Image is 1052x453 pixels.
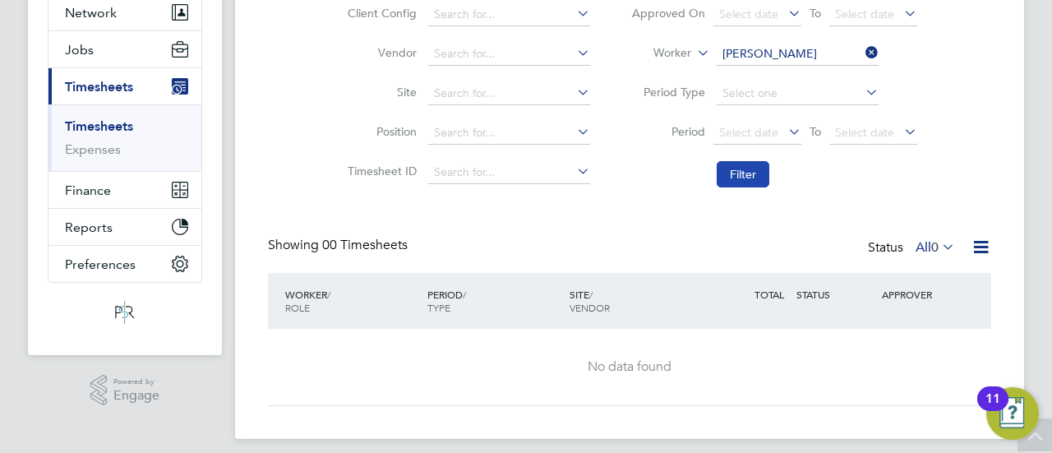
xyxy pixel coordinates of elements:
[570,301,610,314] span: VENDOR
[65,5,117,21] span: Network
[717,161,769,187] button: Filter
[986,387,1039,440] button: Open Resource Center, 11 new notifications
[428,3,590,26] input: Search for...
[805,121,826,142] span: To
[65,79,133,95] span: Timesheets
[268,237,411,254] div: Showing
[835,7,894,21] span: Select date
[343,6,417,21] label: Client Config
[631,124,705,139] label: Period
[281,280,423,322] div: WORKER
[868,237,958,260] div: Status
[717,82,879,105] input: Select one
[322,237,408,253] span: 00 Timesheets
[110,299,140,326] img: psrsolutions-logo-retina.png
[835,125,894,140] span: Select date
[754,288,784,301] span: TOTAL
[65,141,121,157] a: Expenses
[719,125,778,140] span: Select date
[805,2,826,24] span: To
[65,183,111,198] span: Finance
[113,375,159,389] span: Powered by
[48,209,201,245] button: Reports
[916,239,955,256] label: All
[284,358,975,376] div: No data found
[327,288,330,301] span: /
[48,31,201,67] button: Jobs
[792,280,878,309] div: STATUS
[65,42,94,58] span: Jobs
[65,118,133,134] a: Timesheets
[428,161,590,184] input: Search for...
[48,172,201,208] button: Finance
[427,301,450,314] span: TYPE
[343,45,417,60] label: Vendor
[719,7,778,21] span: Select date
[423,280,565,322] div: PERIOD
[428,43,590,66] input: Search for...
[65,257,136,272] span: Preferences
[65,220,113,235] span: Reports
[90,375,160,406] a: Powered byEngage
[631,6,705,21] label: Approved On
[285,301,310,314] span: ROLE
[428,82,590,105] input: Search for...
[428,122,590,145] input: Search for...
[48,68,201,104] button: Timesheets
[463,288,466,301] span: /
[617,45,691,62] label: Worker
[113,389,159,403] span: Engage
[931,239,939,256] span: 0
[589,288,593,301] span: /
[48,246,201,282] button: Preferences
[343,85,417,99] label: Site
[343,164,417,178] label: Timesheet ID
[631,85,705,99] label: Period Type
[985,399,1000,420] div: 11
[48,299,202,326] a: Go to home page
[48,104,201,171] div: Timesheets
[343,124,417,139] label: Position
[878,280,963,309] div: APPROVER
[565,280,708,322] div: SITE
[717,43,879,66] input: Search for...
